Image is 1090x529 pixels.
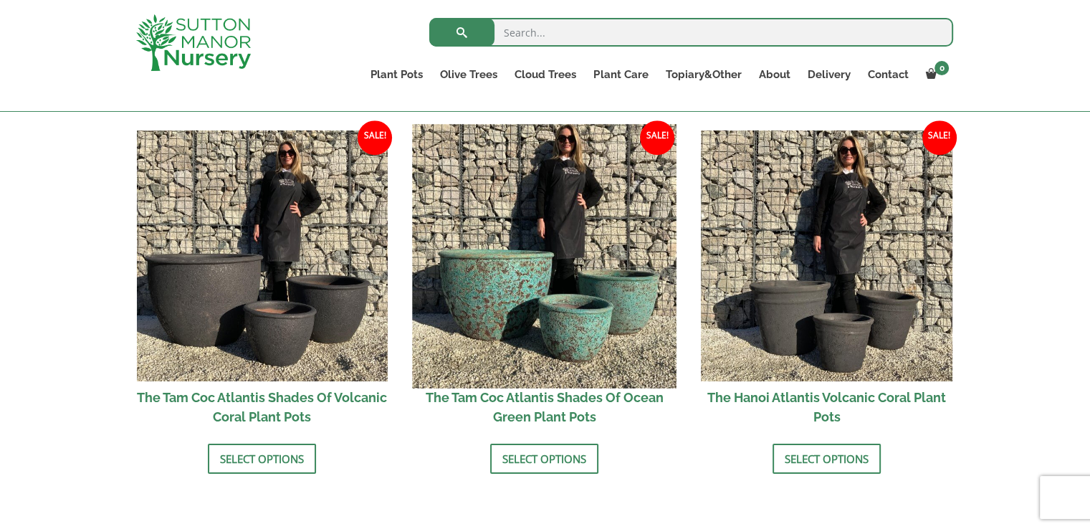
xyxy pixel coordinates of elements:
h2: The Hanoi Atlantis Volcanic Coral Plant Pots [701,381,952,433]
a: Sale! The Tam Coc Atlantis Shades Of Volcanic Coral Plant Pots [137,130,388,434]
span: Sale! [922,120,957,155]
a: Olive Trees [431,65,506,85]
h2: The Tam Coc Atlantis Shades Of Volcanic Coral Plant Pots [137,381,388,433]
a: Sale! The Hanoi Atlantis Volcanic Coral Plant Pots [701,130,952,434]
img: The Tam Coc Atlantis Shades Of Volcanic Coral Plant Pots [137,130,388,382]
img: The Hanoi Atlantis Volcanic Coral Plant Pots [701,130,952,382]
a: Select options for “The Tam Coc Atlantis Shades Of Volcanic Coral Plant Pots” [208,444,316,474]
a: Plant Pots [362,65,431,85]
a: Contact [859,65,917,85]
span: Sale! [640,120,674,155]
img: logo [136,14,251,71]
span: 0 [934,61,949,75]
h2: The Tam Coc Atlantis Shades Of Ocean Green Plant Pots [419,381,670,433]
a: Topiary&Other [656,65,750,85]
a: Select options for “The Hanoi Atlantis Volcanic Coral Plant Pots” [773,444,881,474]
a: 0 [917,65,953,85]
a: About [750,65,798,85]
a: Cloud Trees [506,65,585,85]
a: Select options for “The Tam Coc Atlantis Shades Of Ocean Green Plant Pots” [490,444,598,474]
img: The Tam Coc Atlantis Shades Of Ocean Green Plant Pots [413,124,677,388]
a: Plant Care [585,65,656,85]
a: Delivery [798,65,859,85]
a: Sale! The Tam Coc Atlantis Shades Of Ocean Green Plant Pots [419,130,670,434]
input: Search... [429,18,953,47]
span: Sale! [358,120,392,155]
